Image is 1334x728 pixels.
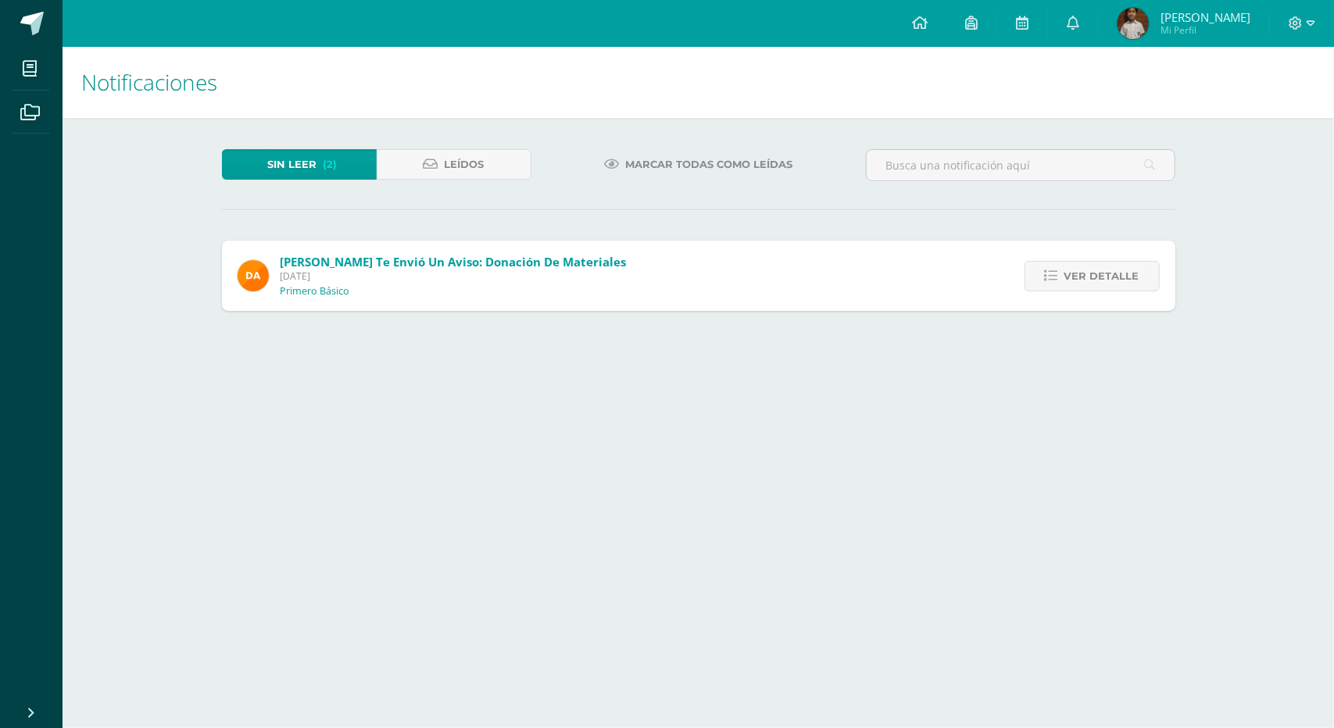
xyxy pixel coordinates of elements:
span: [PERSON_NAME] te envió un aviso: Donación de Materiales [281,254,627,269]
span: Sin leer [268,150,317,179]
a: Leídos [377,149,531,180]
a: Sin leer(2) [222,149,377,180]
span: Mi Perfil [1161,23,1250,37]
a: Marcar todas como leídas [585,149,812,180]
p: Primero Básico [281,285,350,298]
span: Ver detalle [1064,262,1139,291]
img: f9d34ca01e392badc01b6cd8c48cabbd.png [238,260,269,291]
span: Leídos [445,150,485,179]
img: bec2627fc18935b183b967152925e865.png [1118,8,1149,39]
span: Notificaciones [81,67,217,97]
span: [DATE] [281,269,627,283]
span: (2) [324,150,338,179]
span: Marcar todas como leídas [625,150,792,179]
input: Busca una notificación aquí [867,150,1175,180]
span: [PERSON_NAME] [1161,9,1250,25]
